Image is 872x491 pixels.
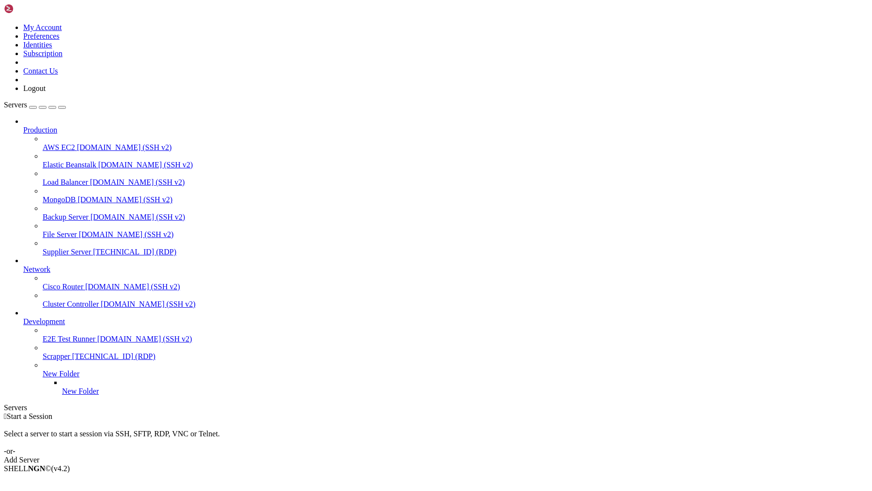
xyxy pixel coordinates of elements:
a: Scrapper [TECHNICAL_ID] (RDP) [43,352,868,361]
a: New Folder [62,387,868,396]
span: [DOMAIN_NAME] (SSH v2) [98,161,193,169]
a: Backup Server [DOMAIN_NAME] (SSH v2) [43,213,868,222]
span: Elastic Beanstalk [43,161,96,169]
span: Load Balancer [43,178,88,186]
a: Elastic Beanstalk [DOMAIN_NAME] (SSH v2) [43,161,868,169]
span: Scrapper [43,352,70,360]
span:  [4,412,7,420]
span: Network [23,265,50,273]
li: Scrapper [TECHNICAL_ID] (RDP) [43,343,868,361]
li: Load Balancer [DOMAIN_NAME] (SSH v2) [43,169,868,187]
li: Supplier Server [TECHNICAL_ID] (RDP) [43,239,868,256]
li: E2E Test Runner [DOMAIN_NAME] (SSH v2) [43,326,868,343]
a: Servers [4,101,66,109]
span: [DOMAIN_NAME] (SSH v2) [90,178,185,186]
a: E2E Test Runner [DOMAIN_NAME] (SSH v2) [43,335,868,343]
span: Development [23,317,65,326]
a: Identities [23,41,52,49]
div: Servers [4,403,868,412]
span: AWS EC2 [43,143,75,151]
li: MongoDB [DOMAIN_NAME] (SSH v2) [43,187,868,204]
a: Subscription [23,49,62,58]
span: New Folder [43,370,79,378]
a: Production [23,126,868,134]
span: [DOMAIN_NAME] (SSH v2) [91,213,186,221]
span: [DOMAIN_NAME] (SSH v2) [79,230,174,238]
span: [DOMAIN_NAME] (SSH v2) [77,143,172,151]
span: SHELL © [4,464,70,473]
span: MongoDB [43,195,76,204]
li: Cluster Controller [DOMAIN_NAME] (SSH v2) [43,291,868,309]
span: Start a Session [7,412,52,420]
li: File Server [DOMAIN_NAME] (SSH v2) [43,222,868,239]
li: Network [23,256,868,309]
a: File Server [DOMAIN_NAME] (SSH v2) [43,230,868,239]
span: Cluster Controller [43,300,99,308]
a: New Folder [43,370,868,378]
span: Supplier Server [43,248,91,256]
span: [TECHNICAL_ID] (RDP) [93,248,176,256]
li: Development [23,309,868,396]
div: Add Server [4,456,868,464]
b: NGN [28,464,46,473]
a: My Account [23,23,62,31]
a: Load Balancer [DOMAIN_NAME] (SSH v2) [43,178,868,187]
a: Contact Us [23,67,58,75]
span: [DOMAIN_NAME] (SSH v2) [78,195,172,204]
li: Elastic Beanstalk [DOMAIN_NAME] (SSH v2) [43,152,868,169]
li: New Folder [62,378,868,396]
div: Select a server to start a session via SSH, SFTP, RDP, VNC or Telnet. -or- [4,421,868,456]
span: Servers [4,101,27,109]
a: Cisco Router [DOMAIN_NAME] (SSH v2) [43,283,868,291]
span: [DOMAIN_NAME] (SSH v2) [85,283,180,291]
a: Supplier Server [TECHNICAL_ID] (RDP) [43,248,868,256]
img: Shellngn [4,4,60,14]
li: Production [23,117,868,256]
li: Cisco Router [DOMAIN_NAME] (SSH v2) [43,274,868,291]
li: AWS EC2 [DOMAIN_NAME] (SSH v2) [43,134,868,152]
a: Development [23,317,868,326]
li: New Folder [43,361,868,396]
a: Network [23,265,868,274]
a: Cluster Controller [DOMAIN_NAME] (SSH v2) [43,300,868,309]
span: [DOMAIN_NAME] (SSH v2) [101,300,196,308]
li: Backup Server [DOMAIN_NAME] (SSH v2) [43,204,868,222]
span: New Folder [62,387,99,395]
span: Production [23,126,57,134]
a: AWS EC2 [DOMAIN_NAME] (SSH v2) [43,143,868,152]
a: Logout [23,84,46,92]
a: Preferences [23,32,60,40]
span: E2E Test Runner [43,335,95,343]
span: [DOMAIN_NAME] (SSH v2) [97,335,192,343]
span: File Server [43,230,77,238]
a: MongoDB [DOMAIN_NAME] (SSH v2) [43,195,868,204]
span: 4.2.0 [51,464,70,473]
span: Cisco Router [43,283,83,291]
span: Backup Server [43,213,89,221]
span: [TECHNICAL_ID] (RDP) [72,352,156,360]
